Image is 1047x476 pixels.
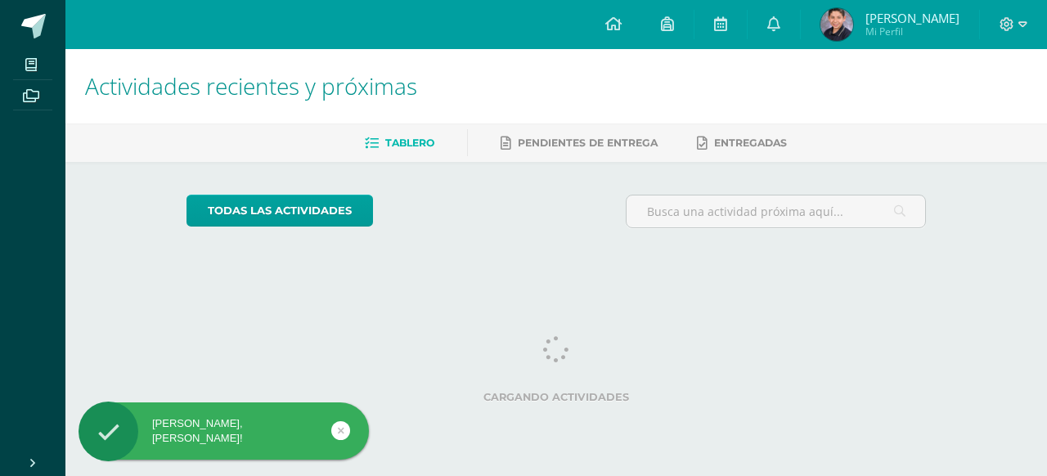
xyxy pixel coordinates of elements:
[385,137,434,149] span: Tablero
[865,10,959,26] span: [PERSON_NAME]
[79,416,369,446] div: [PERSON_NAME], [PERSON_NAME]!
[518,137,658,149] span: Pendientes de entrega
[820,8,853,41] img: 1b1273e29f14217494a27da1ed73825f.png
[501,130,658,156] a: Pendientes de entrega
[697,130,787,156] a: Entregadas
[85,70,417,101] span: Actividades recientes y próximas
[714,137,787,149] span: Entregadas
[186,391,927,403] label: Cargando actividades
[186,195,373,227] a: todas las Actividades
[865,25,959,38] span: Mi Perfil
[365,130,434,156] a: Tablero
[627,195,926,227] input: Busca una actividad próxima aquí...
